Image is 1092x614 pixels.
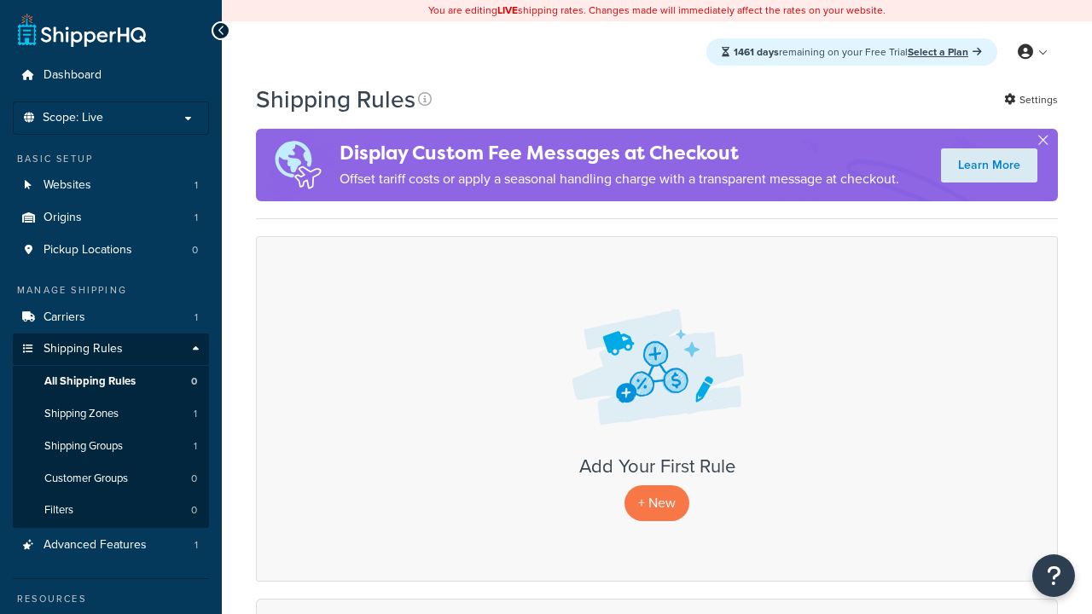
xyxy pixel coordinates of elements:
[44,243,132,258] span: Pickup Locations
[13,152,209,166] div: Basic Setup
[941,148,1037,182] a: Learn More
[44,68,102,83] span: Dashboard
[195,538,198,553] span: 1
[13,530,209,561] a: Advanced Features 1
[13,463,209,495] a: Customer Groups 0
[194,407,197,421] span: 1
[624,485,689,520] p: + New
[13,398,209,430] li: Shipping Zones
[13,366,209,397] li: All Shipping Rules
[497,3,518,18] b: LIVE
[44,538,147,553] span: Advanced Features
[13,495,209,526] a: Filters 0
[13,170,209,201] a: Websites 1
[44,310,85,325] span: Carriers
[195,178,198,193] span: 1
[44,374,136,389] span: All Shipping Rules
[13,366,209,397] a: All Shipping Rules 0
[191,503,197,518] span: 0
[1032,554,1075,597] button: Open Resource Center
[908,44,982,60] a: Select a Plan
[13,592,209,606] div: Resources
[44,472,128,486] span: Customer Groups
[44,178,91,193] span: Websites
[195,310,198,325] span: 1
[194,439,197,454] span: 1
[13,530,209,561] li: Advanced Features
[13,235,209,266] li: Pickup Locations
[192,243,198,258] span: 0
[44,439,123,454] span: Shipping Groups
[274,456,1040,477] h3: Add Your First Rule
[18,13,146,47] a: ShipperHQ Home
[13,60,209,91] a: Dashboard
[44,342,123,356] span: Shipping Rules
[13,302,209,333] li: Carriers
[13,431,209,462] li: Shipping Groups
[340,167,899,191] p: Offset tariff costs or apply a seasonal handling charge with a transparent message at checkout.
[13,431,209,462] a: Shipping Groups 1
[13,302,209,333] a: Carriers 1
[13,333,209,528] li: Shipping Rules
[1004,88,1058,112] a: Settings
[13,170,209,201] li: Websites
[734,44,779,60] strong: 1461 days
[13,333,209,365] a: Shipping Rules
[256,83,415,116] h1: Shipping Rules
[44,211,82,225] span: Origins
[195,211,198,225] span: 1
[44,503,73,518] span: Filters
[340,139,899,167] h4: Display Custom Fee Messages at Checkout
[191,374,197,389] span: 0
[706,38,997,66] div: remaining on your Free Trial
[191,472,197,486] span: 0
[256,129,340,201] img: duties-banner-06bc72dcb5fe05cb3f9472aba00be2ae8eb53ab6f0d8bb03d382ba314ac3c341.png
[13,202,209,234] a: Origins 1
[13,283,209,298] div: Manage Shipping
[44,407,119,421] span: Shipping Zones
[13,463,209,495] li: Customer Groups
[13,398,209,430] a: Shipping Zones 1
[13,495,209,526] li: Filters
[13,202,209,234] li: Origins
[13,235,209,266] a: Pickup Locations 0
[43,111,103,125] span: Scope: Live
